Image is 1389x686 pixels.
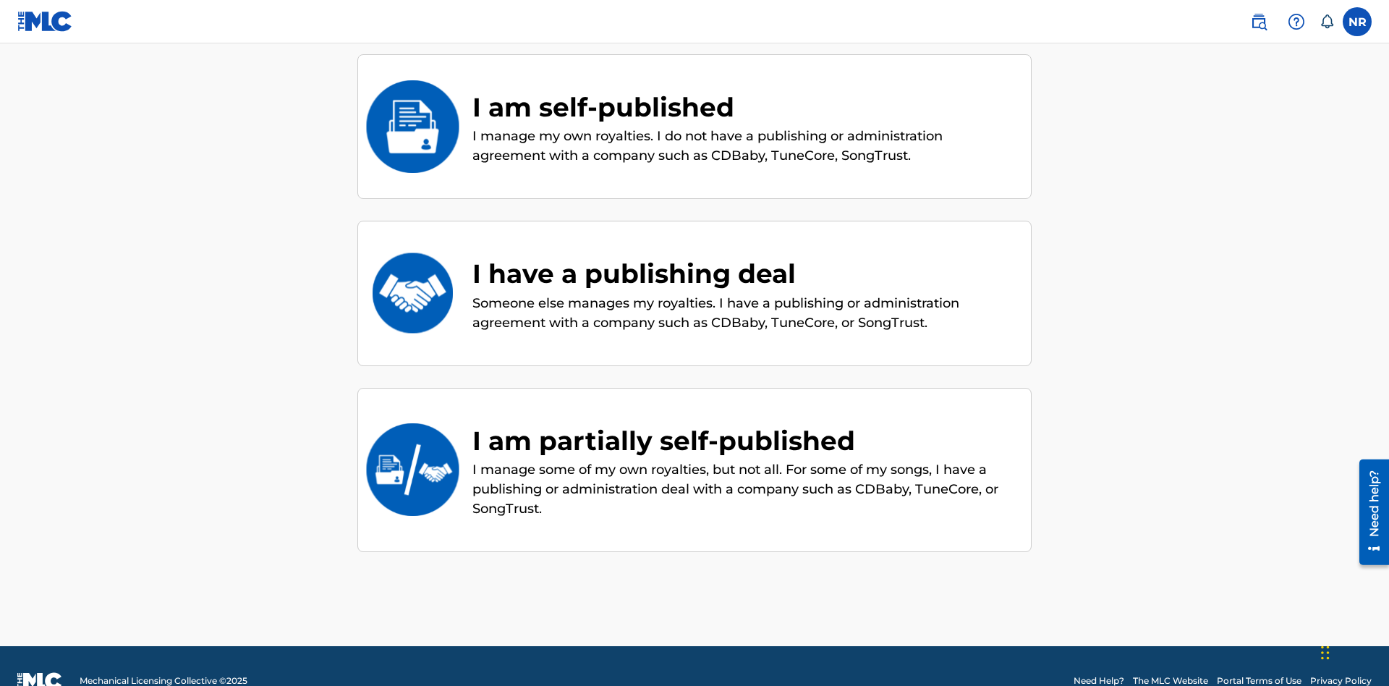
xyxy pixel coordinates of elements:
div: I am partially self-publishedI am partially self-publishedI manage some of my own royalties, but ... [357,388,1032,553]
div: I am self-publishedI am self-publishedI manage my own royalties. I do not have a publishing or ad... [357,54,1032,200]
div: I am self-published [472,88,1016,127]
div: Help [1282,7,1311,36]
p: Someone else manages my royalties. I have a publishing or administration agreement with a company... [472,294,1016,333]
div: I am partially self-published [472,421,1016,460]
img: help [1288,13,1305,30]
p: I manage my own royalties. I do not have a publishing or administration agreement with a company ... [472,127,1016,166]
img: I am self-published [365,80,460,173]
img: search [1250,13,1267,30]
iframe: Chat Widget [1317,617,1389,686]
div: I have a publishing dealI have a publishing dealSomeone else manages my royalties. I have a publi... [357,221,1032,366]
div: I have a publishing deal [472,254,1016,293]
p: I manage some of my own royalties, but not all. For some of my songs, I have a publishing or admi... [472,460,1016,519]
iframe: Resource Center [1348,454,1389,572]
div: Drag [1321,631,1330,674]
img: I have a publishing deal [365,247,460,339]
img: MLC Logo [17,11,73,32]
a: Public Search [1244,7,1273,36]
img: I am partially self-published [365,423,460,516]
div: User Menu [1343,7,1372,36]
div: Notifications [1320,14,1334,29]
